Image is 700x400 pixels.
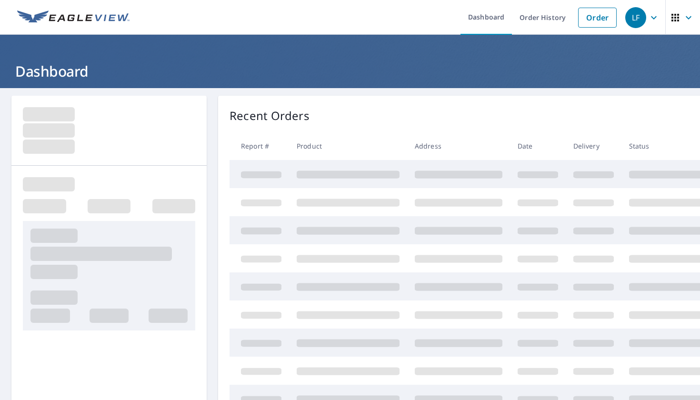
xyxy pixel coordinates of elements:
div: LF [625,7,646,28]
h1: Dashboard [11,61,689,81]
img: EV Logo [17,10,130,25]
p: Recent Orders [230,107,310,124]
th: Product [289,132,407,160]
th: Date [510,132,566,160]
th: Address [407,132,510,160]
a: Order [578,8,617,28]
th: Delivery [566,132,621,160]
th: Report # [230,132,289,160]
